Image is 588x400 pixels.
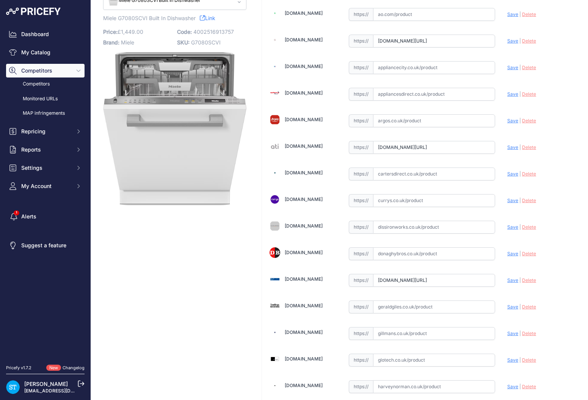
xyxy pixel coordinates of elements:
a: Competitors [6,77,85,91]
span: | [519,357,521,363]
img: Pricefy Logo [6,8,61,15]
span: https:// [349,300,373,313]
span: Save [507,304,518,310]
input: atiharrogate.co.uk/product [373,141,495,154]
span: Delete [522,357,536,363]
span: My Account [21,182,71,190]
span: Delete [522,224,536,230]
span: https:// [349,141,373,154]
span: | [519,38,521,44]
span: | [519,91,521,97]
span: Save [507,171,518,177]
span: Repricing [21,128,71,135]
button: Repricing [6,125,85,138]
span: Delete [522,38,536,44]
span: Delete [522,144,536,150]
span: Delete [522,11,536,17]
span: Save [507,144,518,150]
nav: Sidebar [6,27,85,356]
span: Save [507,384,518,389]
a: Suggest a feature [6,239,85,252]
span: Delete [522,65,536,70]
input: donaghybros.co.uk/product [373,247,495,260]
input: geraldgiles.co.uk/product [373,300,495,313]
a: [DOMAIN_NAME] [285,303,323,308]
input: argos.co.uk/product [373,114,495,127]
a: [DOMAIN_NAME] [285,143,323,149]
span: | [519,384,521,389]
span: Save [507,91,518,97]
span: https:// [349,221,373,234]
span: https:// [349,327,373,340]
span: G7080SCVI [191,39,221,46]
span: https:// [349,61,373,74]
span: | [519,118,521,123]
a: Link [200,13,215,23]
span: https:// [349,247,373,260]
span: https:// [349,194,373,207]
input: appliancecity.co.uk/product [373,61,495,74]
span: Brand: [103,39,119,46]
span: Save [507,198,518,203]
a: Alerts [6,210,85,223]
span: | [519,224,521,230]
span: Save [507,330,518,336]
a: Changelog [63,365,85,370]
span: Delete [522,91,536,97]
span: Settings [21,164,71,172]
span: Delete [522,118,536,123]
input: harveynorman.co.uk/product [373,380,495,393]
span: https:// [349,274,373,287]
span: https:// [349,114,373,127]
div: Pricefy v1.7.2 [6,365,31,371]
a: [DOMAIN_NAME] [285,170,323,175]
span: Save [507,224,518,230]
span: Miele [121,39,134,46]
a: [DOMAIN_NAME] [285,37,323,43]
span: https:// [349,168,373,180]
span: | [519,171,521,177]
span: https:// [349,8,373,21]
span: https:// [349,88,373,101]
input: appliancesdirect.co.uk/product [373,88,495,101]
span: Save [507,357,518,363]
span: | [519,144,521,150]
span: | [519,304,521,310]
span: Miele G7080SCVI Built In Dishwasher [103,13,196,23]
span: Delete [522,384,536,389]
a: [DOMAIN_NAME] [285,329,323,335]
a: [DOMAIN_NAME] [285,276,323,282]
span: 4002516913757 [193,28,234,35]
a: [DOMAIN_NAME] [285,383,323,388]
input: glotech.co.uk/product [373,354,495,367]
span: Delete [522,304,536,310]
input: cartersdirect.co.uk/product [373,168,495,180]
span: | [519,198,521,203]
a: MAP infringements [6,107,85,120]
a: My Catalog [6,46,85,59]
a: [DOMAIN_NAME] [285,63,323,69]
button: Competitors [6,64,85,77]
a: [DOMAIN_NAME] [285,117,323,122]
button: Settings [6,161,85,175]
span: https:// [349,380,373,393]
span: https:// [349,35,373,47]
input: currys.co.uk/product [373,194,495,207]
span: Code: [177,28,192,35]
span: | [519,11,521,17]
input: fields.org.uk/product [373,274,495,287]
span: Delete [522,198,536,203]
span: SKU: [177,39,190,46]
span: Delete [522,330,536,336]
a: [DOMAIN_NAME] [285,196,323,202]
a: [DOMAIN_NAME] [285,90,323,96]
span: | [519,330,521,336]
a: [EMAIL_ADDRESS][DOMAIN_NAME] [24,388,103,394]
span: Save [507,251,518,256]
span: New [46,365,61,371]
span: Reports [21,146,71,153]
span: | [519,65,521,70]
span: Delete [522,171,536,177]
span: Save [507,118,518,123]
span: Competitors [21,67,71,74]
